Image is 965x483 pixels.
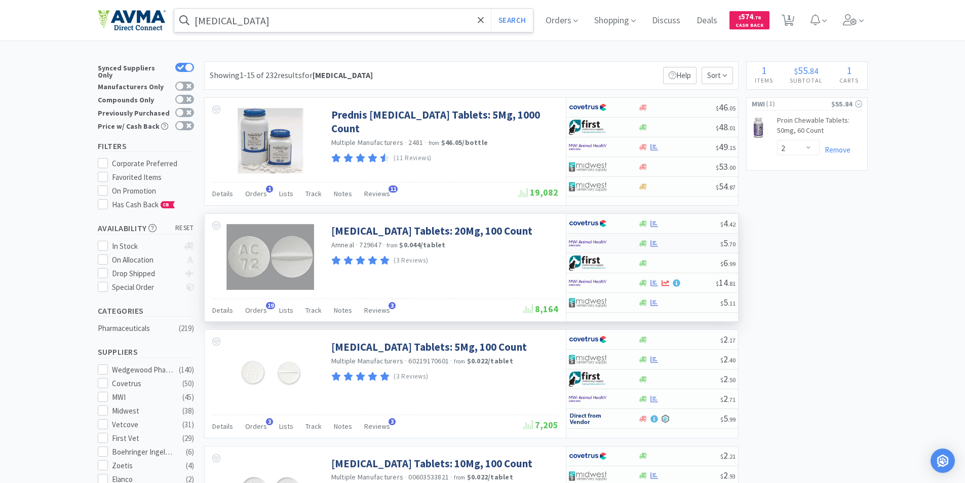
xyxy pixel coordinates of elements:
span: · [356,240,358,249]
div: ( 45 ) [182,391,194,403]
span: Track [305,189,322,198]
div: ( 219 ) [179,322,194,335]
span: 48 [716,121,736,133]
span: Cash Back [736,23,763,29]
a: Discuss [648,16,684,25]
span: Notes [334,422,352,431]
span: . 17 [728,337,736,344]
span: . 99 [728,416,736,423]
a: Multiple Manufacturers [331,138,404,147]
span: reset [175,223,194,234]
a: Multiple Manufacturers [331,472,404,481]
div: Zoetis [112,460,175,472]
div: ( 29 ) [182,432,194,444]
span: Details [212,189,233,198]
span: $ [716,183,719,191]
span: 729647 [359,240,381,249]
div: Corporate Preferred [112,158,194,170]
div: Boehringer Ingelheim [112,446,175,458]
a: 1 [778,17,798,26]
p: (3 Reviews) [394,255,428,266]
span: $ [716,144,719,152]
span: · [383,240,385,249]
div: ( 6 ) [186,446,194,458]
span: from [429,139,440,146]
div: ( 140 ) [179,364,194,376]
p: Help [663,67,697,84]
img: cd965726892c4680bebedfe7a0ede6ac_18131.png [238,108,303,174]
span: $ [720,220,723,228]
img: dc22b2b93e92400c9c4da9878d6bf24f_149845.png [752,118,765,138]
span: 54 [716,180,736,192]
span: 2 [720,469,736,481]
span: from [454,358,465,365]
span: . 21 [728,453,736,460]
span: . 70 [728,240,736,248]
span: from [454,474,465,481]
img: 4dd14cff54a648ac9e977f0c5da9bc2e_5.png [569,295,607,310]
span: 3 [389,418,396,425]
span: $ [720,376,723,384]
div: . [782,65,831,76]
span: 19,082 [519,187,558,198]
a: Deals [692,16,721,25]
span: 7,205 [524,419,558,431]
span: 8,164 [524,303,558,315]
span: $ [720,396,723,403]
span: $ [716,280,719,287]
span: $ [716,164,719,171]
img: 77fca1acd8b6420a9015268ca798ef17_1.png [569,449,607,464]
img: 4dd14cff54a648ac9e977f0c5da9bc2e_5.png [569,352,607,367]
span: 3 [266,418,273,425]
strong: $0.044 / tablet [399,240,445,249]
span: 1 [846,64,852,77]
img: e4e33dab9f054f5782a47901c742baa9_102.png [98,10,166,31]
span: $ [720,416,723,423]
a: Multiple Manufacturers [331,356,404,365]
img: f6b2451649754179b5b4e0c70c3f7cb0_2.png [569,139,607,155]
span: ( 1 ) [765,99,831,109]
img: 77fca1acd8b6420a9015268ca798ef17_1.png [569,100,607,115]
span: $ [720,472,723,480]
span: 2 [720,393,736,404]
span: Track [305,306,322,315]
div: On Promotion [112,185,194,197]
span: · [405,472,407,481]
span: · [450,356,452,365]
span: CB [161,202,171,208]
span: MWI [752,98,765,109]
input: Search by item, sku, manufacturer, ingredient, size... [174,9,533,32]
div: $55.84 [831,98,862,109]
span: 5 [720,237,736,249]
span: Lists [279,306,293,315]
div: Favorited Items [112,171,194,183]
img: f6b2451649754179b5b4e0c70c3f7cb0_2.png [569,391,607,406]
span: . 40 [728,356,736,364]
span: $ [739,14,741,21]
span: . 01 [728,124,736,132]
a: [MEDICAL_DATA] Tablets: 5Mg, 100 Count [331,340,527,354]
a: Remove [820,145,851,155]
span: Orders [245,422,267,431]
strong: [MEDICAL_DATA] [313,70,373,80]
span: . 15 [728,144,736,152]
span: 46 [716,101,736,113]
h4: Subtotal [782,76,831,85]
span: Notes [334,306,352,315]
span: Lists [279,189,293,198]
a: Prednis [MEDICAL_DATA] Tablets: 5Mg, 1000 Count [331,108,556,136]
div: ( 31 ) [182,419,194,431]
p: (3 Reviews) [394,371,428,382]
span: 6 [720,257,736,269]
span: . 93 [728,472,736,480]
span: Has Cash Back [112,200,175,209]
span: . 05 [728,104,736,112]
div: Special Order [112,281,179,293]
span: 00603533821 [408,472,449,481]
span: . 87 [728,183,736,191]
img: 77fca1acd8b6420a9015268ca798ef17_1.png [569,216,607,231]
span: 2 [720,353,736,365]
span: Details [212,422,233,431]
span: Notes [334,189,352,198]
span: $ [794,66,798,76]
